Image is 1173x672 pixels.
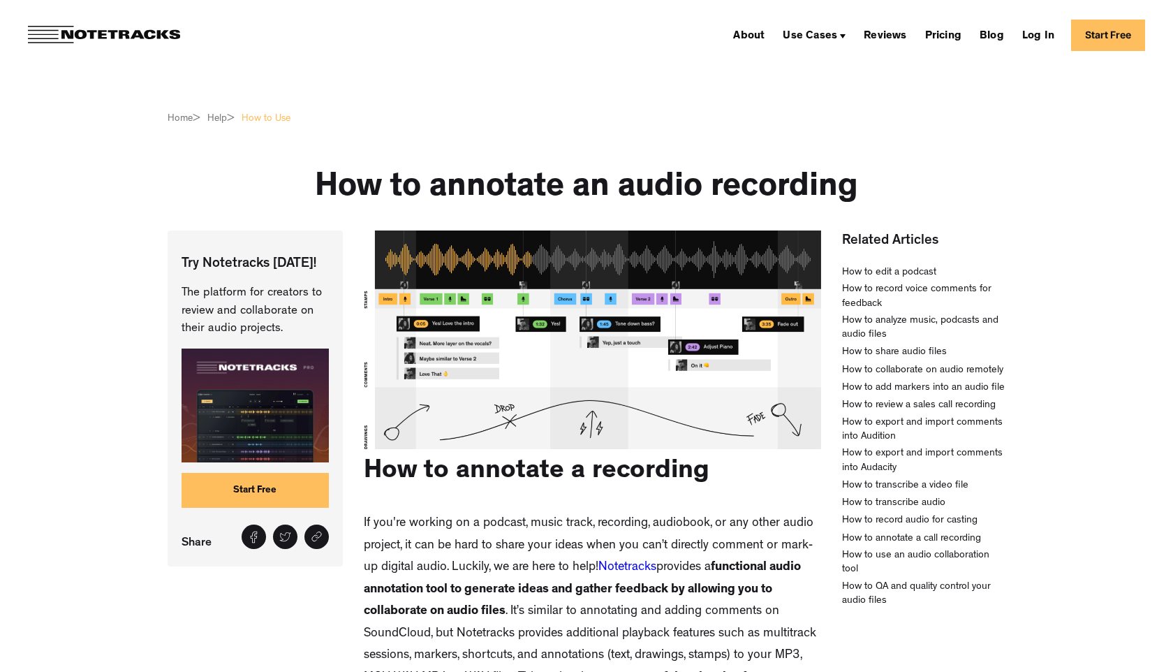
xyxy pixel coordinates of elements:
p: Share [182,532,219,553]
a: How to transcribe a video file [842,479,968,493]
h2: How to annotate a recording [364,456,709,490]
a: How to use an audio collaboration tool [842,549,1005,578]
a: Tweet [273,525,297,549]
a: How to record voice comments for feedback [842,283,1005,312]
a: Log In [1017,24,1060,46]
img: Share link icon [311,531,323,543]
a: Notetracks [598,562,656,574]
a: Home> [168,112,200,126]
a: How to review a sales call recording [842,399,996,413]
a: How to QA and quality control your audio files [842,580,1005,609]
div: > [193,112,200,126]
div: Use Cases [777,24,851,46]
a: How to export and import comments into Audition [842,416,1005,445]
a: How to analyze music, podcasts and audio files [842,314,1005,343]
a: Reviews [858,24,912,46]
div: Help [207,112,227,126]
a: How to transcribe audio [842,497,945,511]
a: Start Free [182,473,329,508]
a: Blog [974,24,1010,46]
p: The platform for creators to review and collaborate on their audio projects. [182,284,329,338]
a: How to export and import comments into Audacity [842,447,1005,476]
p: Try Notetracks [DATE]! [182,255,329,274]
a: How to annotate a call recording [842,532,981,546]
a: Share on Facebook [242,525,266,549]
a: How to share audio files [842,346,947,360]
h1: How to annotate an audio recording [315,168,858,210]
a: About [728,24,770,46]
div: > [227,112,235,126]
a: How to add markers into an audio file [842,381,1005,395]
a: Pricing [920,24,967,46]
a: Help> [207,112,235,126]
strong: functional audio annotation tool to generate ideas and gather feedback by allowing you to collabo... [364,562,801,618]
h2: Related Articles [842,231,1005,251]
div: Use Cases [783,31,837,42]
div: Home [168,112,193,126]
a: How to collaborate on audio remotely [842,364,1003,378]
a: How to edit a podcast [842,266,936,280]
a: How to Use [242,112,290,126]
a: Start Free [1071,20,1145,51]
a: How to record audio for casting [842,514,977,528]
